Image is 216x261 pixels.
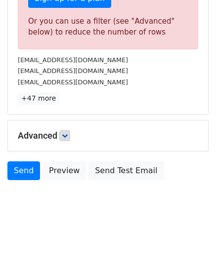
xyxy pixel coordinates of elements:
small: [EMAIL_ADDRESS][DOMAIN_NAME] [18,67,128,75]
small: [EMAIL_ADDRESS][DOMAIN_NAME] [18,56,128,64]
h5: Advanced [18,130,198,141]
a: Send Test Email [88,161,164,180]
a: Preview [43,161,86,180]
small: [EMAIL_ADDRESS][DOMAIN_NAME] [18,78,128,86]
a: Send [7,161,40,180]
a: +47 more [18,92,59,105]
div: Or you can use a filter (see "Advanced" below) to reduce the number of rows [28,16,188,38]
iframe: Chat Widget [167,214,216,261]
